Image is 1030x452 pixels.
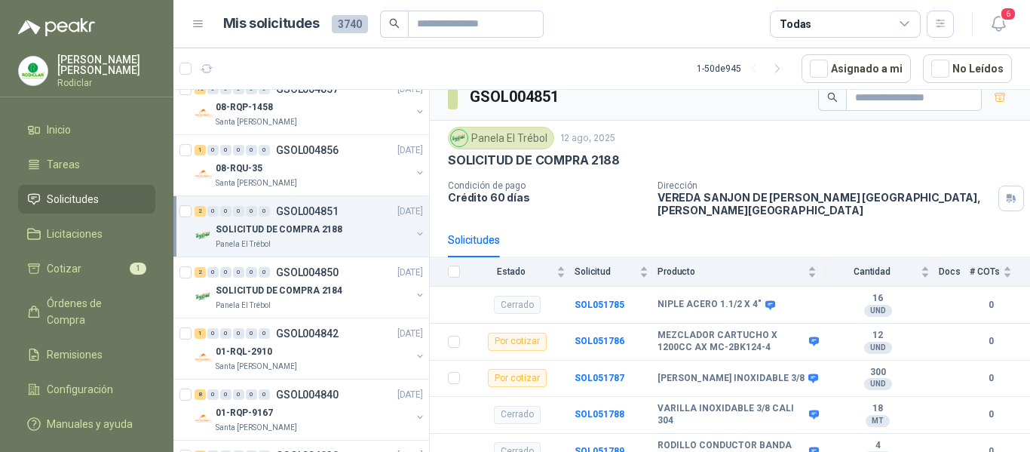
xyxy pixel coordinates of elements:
[259,389,270,400] div: 0
[220,267,231,278] div: 0
[57,54,155,75] p: [PERSON_NAME] [PERSON_NAME]
[216,300,271,312] p: Panela El Trébol
[970,298,1012,312] b: 0
[494,296,541,314] div: Cerrado
[697,57,789,81] div: 1 - 50 de 945
[397,388,423,402] p: [DATE]
[864,342,892,354] div: UND
[923,54,1012,83] button: No Leídos
[216,238,271,251] p: Panela El Trébol
[246,389,257,400] div: 0
[18,410,155,438] a: Manuales y ayuda
[397,266,423,280] p: [DATE]
[18,375,155,404] a: Configuración
[575,373,624,383] a: SOL051787
[866,415,890,427] div: MT
[195,410,213,428] img: Company Logo
[18,18,95,36] img: Logo peakr
[233,328,244,339] div: 0
[970,266,1000,277] span: # COTs
[207,267,219,278] div: 0
[47,416,133,432] span: Manuales y ayuda
[488,369,547,387] div: Por cotizar
[985,11,1012,38] button: 6
[658,191,992,217] p: VEREDA SANJON DE [PERSON_NAME] [GEOGRAPHIC_DATA] , [PERSON_NAME][GEOGRAPHIC_DATA]
[195,287,213,306] img: Company Logo
[397,204,423,219] p: [DATE]
[259,328,270,339] div: 0
[18,254,155,283] a: Cotizar1
[276,328,339,339] p: GSOL004842
[575,336,624,346] a: SOL051786
[560,131,615,146] p: 12 ago, 2025
[332,15,368,33] span: 3740
[276,206,339,217] p: GSOL004851
[207,206,219,217] div: 0
[448,127,554,149] div: Panela El Trébol
[195,328,206,339] div: 1
[658,299,762,311] b: NIPLE ACERO 1.1/2 X 4"
[220,145,231,155] div: 0
[216,422,297,434] p: Santa [PERSON_NAME]
[469,257,575,287] th: Estado
[216,161,262,176] p: 08-RQU-35
[658,330,805,353] b: MEZCLADOR CARTUCHO X 1200CC AX MC-2BK124-4
[397,327,423,341] p: [DATE]
[47,156,80,173] span: Tareas
[195,386,426,434] a: 8 0 0 0 0 0 GSOL004840[DATE] Company Logo01-RQP-9167Santa [PERSON_NAME]
[216,116,297,128] p: Santa [PERSON_NAME]
[494,406,541,424] div: Cerrado
[220,389,231,400] div: 0
[18,115,155,144] a: Inicio
[575,409,624,420] a: SOL051788
[259,145,270,155] div: 0
[233,267,244,278] div: 0
[826,257,939,287] th: Cantidad
[658,373,805,385] b: [PERSON_NAME] INOXIDABLE 3/8
[970,257,1030,287] th: # COTs
[970,334,1012,349] b: 0
[47,295,141,328] span: Órdenes de Compra
[276,84,339,94] p: GSOL004857
[259,206,270,217] div: 0
[826,403,930,415] b: 18
[448,180,645,191] p: Condición de pago
[207,328,219,339] div: 0
[18,289,155,334] a: Órdenes de Compra
[470,85,561,109] h3: GSOL004851
[246,206,257,217] div: 0
[216,406,273,420] p: 01-RQP-9167
[826,293,930,305] b: 16
[195,349,213,367] img: Company Logo
[47,260,81,277] span: Cotizar
[780,16,811,32] div: Todas
[18,220,155,248] a: Licitaciones
[826,367,930,379] b: 300
[658,180,992,191] p: Dirección
[827,92,838,103] span: search
[575,257,658,287] th: Solicitud
[19,57,48,85] img: Company Logo
[246,145,257,155] div: 0
[246,328,257,339] div: 0
[18,150,155,179] a: Tareas
[195,389,206,400] div: 8
[864,378,892,390] div: UND
[18,185,155,214] a: Solicitudes
[47,121,71,138] span: Inicio
[575,300,624,310] a: SOL051785
[216,284,342,298] p: SOLICITUD DE COMPRA 2184
[195,267,206,278] div: 2
[47,226,103,242] span: Licitaciones
[195,104,213,122] img: Company Logo
[220,328,231,339] div: 0
[18,340,155,369] a: Remisiones
[233,389,244,400] div: 0
[397,143,423,158] p: [DATE]
[233,145,244,155] div: 0
[216,361,297,373] p: Santa [PERSON_NAME]
[195,206,206,217] div: 2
